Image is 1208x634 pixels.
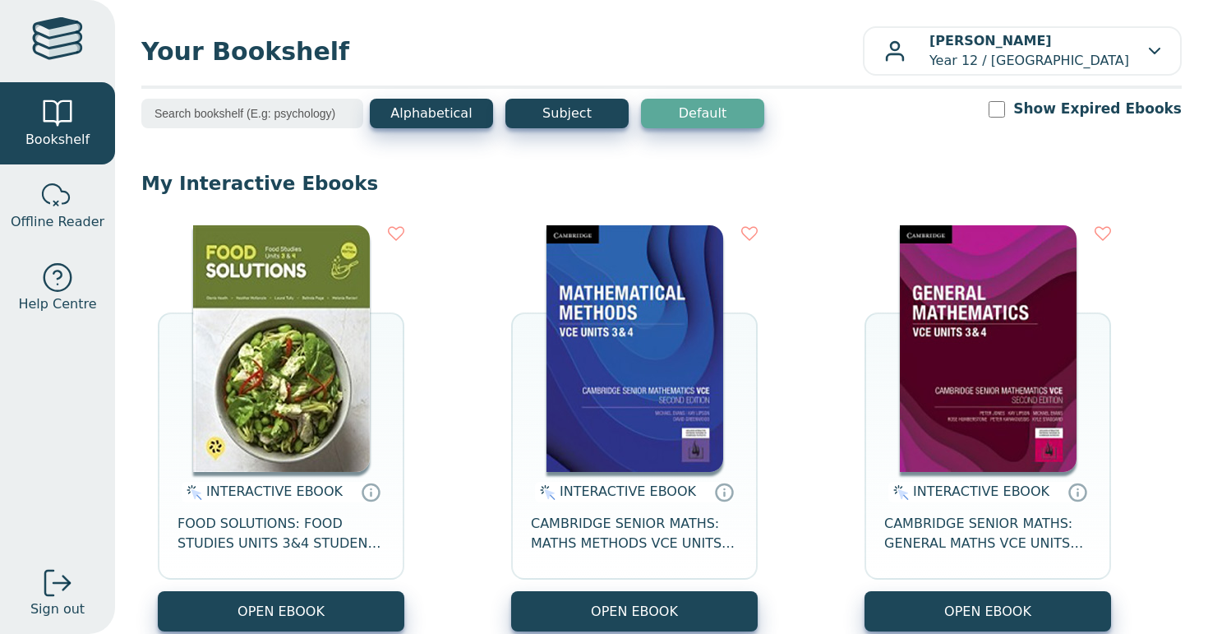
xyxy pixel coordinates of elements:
span: Help Centre [18,294,96,314]
img: interactive.svg [535,483,556,502]
button: Subject [505,99,629,128]
button: [PERSON_NAME]Year 12 / [GEOGRAPHIC_DATA] [863,26,1182,76]
a: Interactive eBooks are accessed online via the publisher’s portal. They contain interactive resou... [1067,482,1087,502]
button: Default [641,99,764,128]
span: FOOD SOLUTIONS: FOOD STUDIES UNITS 3&4 STUDENT EBOOK 5E [178,514,385,553]
span: INTERACTIVE EBOOK [913,484,1049,499]
span: CAMBRIDGE SENIOR MATHS: MATHS METHODS VCE UNITS 3&4 EBOOK 2E [531,514,738,553]
button: OPEN EBOOK [158,591,404,632]
input: Search bookshelf (E.g: psychology) [141,99,363,128]
span: INTERACTIVE EBOOK [206,484,343,499]
a: Interactive eBooks are accessed online via the publisher’s portal. They contain interactive resou... [714,482,734,502]
img: 1d0ca453-b32c-426a-8524-af13d4c3580c.jpg [546,225,723,472]
a: Interactive eBooks are accessed online via the publisher’s portal. They contain interactive resou... [361,482,380,502]
p: Year 12 / [GEOGRAPHIC_DATA] [929,31,1129,71]
p: My Interactive Ebooks [141,171,1182,196]
span: CAMBRIDGE SENIOR MATHS: GENERAL MATHS VCE UNITS 3&4 EBOOK 2E [884,514,1091,553]
span: Offline Reader [11,212,104,232]
span: Bookshelf [25,130,90,150]
button: OPEN EBOOK [865,591,1111,632]
img: 2d857910-8719-48bf-a398-116ea92bfb73.jpg [900,225,1077,472]
button: OPEN EBOOK [511,591,758,632]
span: INTERACTIVE EBOOK [560,484,696,499]
span: Your Bookshelf [141,33,863,70]
img: interactive.svg [888,483,909,502]
img: 86be0c1f-812c-4592-9968-b5d4c9a10434.jpg [193,225,370,472]
img: interactive.svg [182,483,202,502]
label: Show Expired Ebooks [1013,99,1182,119]
span: Sign out [30,599,85,619]
b: [PERSON_NAME] [929,33,1052,49]
button: Alphabetical [370,99,493,128]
